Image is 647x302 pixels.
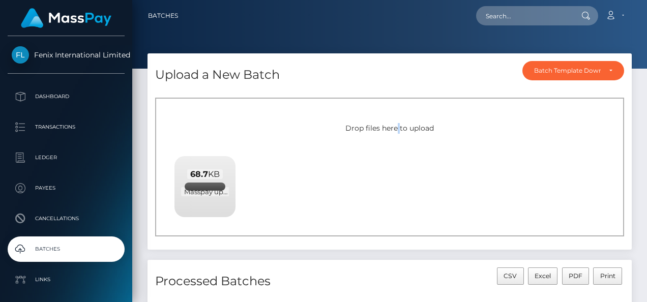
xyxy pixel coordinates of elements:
[12,89,121,104] p: Dashboard
[190,169,208,179] strong: 68.7
[21,8,111,28] img: MassPay Logo
[522,61,624,80] button: Batch Template Download
[476,6,572,25] input: Search...
[12,46,29,64] img: Fenix International Limited
[155,273,382,290] h4: Processed Batches
[528,267,558,285] button: Excel
[600,272,615,280] span: Print
[187,169,223,179] span: KB
[8,50,125,59] span: Fenix International Limited
[12,241,121,257] p: Batches
[12,272,121,287] p: Links
[534,67,601,75] div: Batch Template Download
[8,236,125,262] a: Batches
[569,272,582,280] span: PDF
[12,119,121,135] p: Transactions
[8,206,125,231] a: Cancellations
[148,5,178,26] a: Batches
[593,267,622,285] button: Print
[8,267,125,292] a: Links
[504,272,517,280] span: CSV
[12,150,121,165] p: Ledger
[8,114,125,140] a: Transactions
[12,180,121,196] p: Payees
[155,66,280,84] h4: Upload a New Batch
[8,145,125,170] a: Ledger
[8,84,125,109] a: Dashboard
[345,124,434,133] span: Drop files here to upload
[497,267,524,285] button: CSV
[8,175,125,201] a: Payees
[562,267,590,285] button: PDF
[181,187,295,196] span: Masspay upload [DATE] CAD.xlsx
[12,211,121,226] p: Cancellations
[535,272,551,280] span: Excel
